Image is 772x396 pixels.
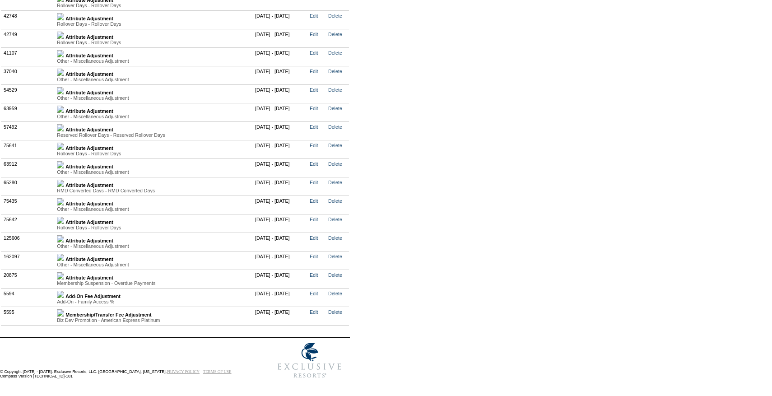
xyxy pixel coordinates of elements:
a: Edit [310,309,318,315]
td: [DATE] - [DATE] [253,270,307,288]
a: Edit [310,106,318,111]
div: Add-On - Family Access % [57,299,250,304]
img: b_plus.gif [57,217,64,224]
td: [DATE] - [DATE] [253,10,307,29]
b: Attribute Adjustment [65,219,113,225]
a: Edit [310,235,318,241]
td: 42749 [1,29,55,47]
div: Biz Dev Promotion - American Express Platinum [57,317,250,323]
b: Attribute Adjustment [65,201,113,206]
td: 42748 [1,10,55,29]
a: Delete [328,106,342,111]
div: Other - Miscellaneous Adjustment [57,262,250,267]
img: b_plus.gif [57,272,64,280]
div: RMD Converted Days - RMD Converted Days [57,188,250,193]
a: Edit [310,291,318,296]
a: Edit [310,198,318,204]
a: Edit [310,254,318,259]
img: b_plus.gif [57,13,64,20]
div: Reserved Rollover Days - Reserved Rollover Days [57,132,250,138]
b: Attribute Adjustment [65,53,113,58]
a: Edit [310,272,318,278]
img: b_plus.gif [57,161,64,168]
b: Attribute Adjustment [65,90,113,95]
a: Edit [310,143,318,148]
b: Attribute Adjustment [65,127,113,132]
img: b_plus.gif [57,124,64,131]
a: Edit [310,32,318,37]
a: Delete [328,291,342,296]
td: [DATE] - [DATE] [253,177,307,196]
div: Rollover Days - Rollover Days [57,225,250,230]
td: 63959 [1,103,55,121]
td: [DATE] - [DATE] [253,214,307,233]
a: Edit [310,217,318,222]
a: Delete [328,272,342,278]
b: Attribute Adjustment [65,164,113,169]
img: b_plus.gif [57,69,64,76]
div: Other - Miscellaneous Adjustment [57,206,250,212]
img: b_plus.gif [57,180,64,187]
td: 65280 [1,177,55,196]
a: Delete [328,309,342,315]
img: Exclusive Resorts [269,338,350,383]
img: b_plus.gif [57,143,64,150]
td: 57492 [1,121,55,140]
a: Delete [328,13,342,19]
td: 75642 [1,214,55,233]
a: Delete [328,69,342,74]
a: Delete [328,32,342,37]
a: Edit [310,161,318,167]
td: [DATE] - [DATE] [253,307,307,325]
b: Attribute Adjustment [65,182,113,188]
td: [DATE] - [DATE] [253,47,307,66]
td: [DATE] - [DATE] [253,158,307,177]
a: Delete [328,50,342,56]
div: Rollover Days - Rollover Days [57,21,250,27]
td: [DATE] - [DATE] [253,103,307,121]
td: 5594 [1,288,55,307]
a: Delete [328,254,342,259]
img: b_plus.gif [57,87,64,94]
img: b_plus.gif [57,309,64,317]
a: Delete [328,124,342,130]
a: Delete [328,143,342,148]
td: 37040 [1,66,55,84]
div: Membership Suspension - Overdue Payments [57,280,250,286]
div: Other - Miscellaneous Adjustment [57,77,250,82]
a: Delete [328,180,342,185]
td: 63912 [1,158,55,177]
td: [DATE] - [DATE] [253,66,307,84]
img: b_plus.gif [57,32,64,39]
td: 5595 [1,307,55,325]
b: Attribute Adjustment [65,71,113,77]
td: [DATE] - [DATE] [253,196,307,214]
div: Other - Miscellaneous Adjustment [57,114,250,119]
img: b_plus.gif [57,198,64,205]
div: Other - Miscellaneous Adjustment [57,58,250,64]
td: [DATE] - [DATE] [253,288,307,307]
b: Membership/Transfer Fee Adjustment [65,312,151,317]
a: Edit [310,50,318,56]
td: [DATE] - [DATE] [253,233,307,251]
a: Delete [328,198,342,204]
b: Attribute Adjustment [65,275,113,280]
a: Edit [310,13,318,19]
td: [DATE] - [DATE] [253,140,307,158]
b: Attribute Adjustment [65,16,113,21]
td: 75435 [1,196,55,214]
div: Other - Miscellaneous Adjustment [57,169,250,175]
b: Attribute Adjustment [65,108,113,114]
a: Edit [310,87,318,93]
a: Delete [328,217,342,222]
img: b_plus.gif [57,291,64,298]
a: Edit [310,69,318,74]
td: 41107 [1,47,55,66]
img: b_plus.gif [57,50,64,57]
td: [DATE] - [DATE] [253,29,307,47]
a: TERMS OF USE [203,369,232,374]
div: Other - Miscellaneous Adjustment [57,95,250,101]
b: Attribute Adjustment [65,238,113,243]
td: 20875 [1,270,55,288]
b: Attribute Adjustment [65,256,113,262]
